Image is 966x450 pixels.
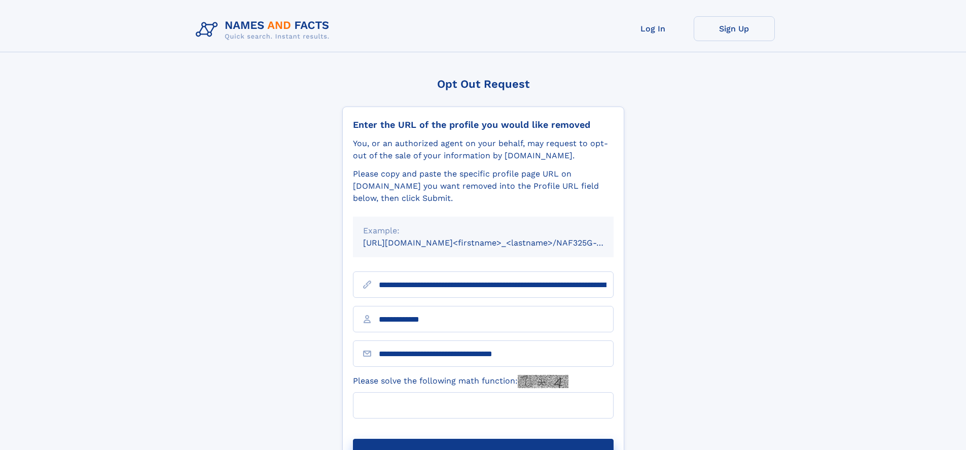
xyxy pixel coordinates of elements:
[353,119,614,130] div: Enter the URL of the profile you would like removed
[363,225,603,237] div: Example:
[613,16,694,41] a: Log In
[353,168,614,204] div: Please copy and paste the specific profile page URL on [DOMAIN_NAME] you want removed into the Pr...
[353,375,568,388] label: Please solve the following math function:
[353,137,614,162] div: You, or an authorized agent on your behalf, may request to opt-out of the sale of your informatio...
[694,16,775,41] a: Sign Up
[342,78,624,90] div: Opt Out Request
[192,16,338,44] img: Logo Names and Facts
[363,238,633,248] small: [URL][DOMAIN_NAME]<firstname>_<lastname>/NAF325G-xxxxxxxx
